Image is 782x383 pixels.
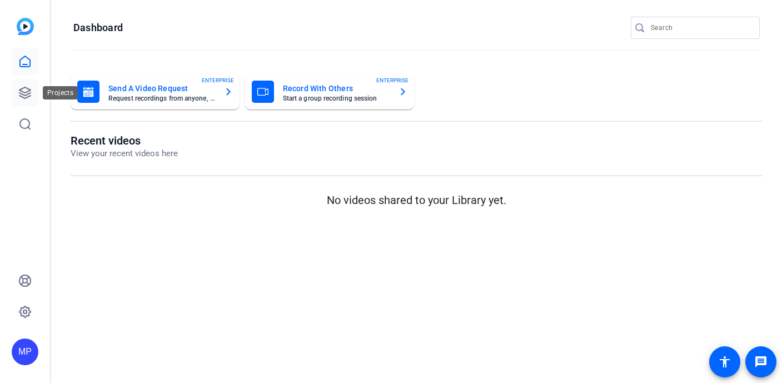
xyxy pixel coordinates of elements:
p: View your recent videos here [71,147,178,160]
mat-card-subtitle: Start a group recording session [283,95,390,102]
span: ENTERPRISE [376,76,409,84]
mat-card-title: Send A Video Request [108,82,215,95]
mat-card-title: Record With Others [283,82,390,95]
div: MP [12,339,38,365]
span: ENTERPRISE [202,76,234,84]
div: Projects [43,86,78,100]
button: Record With OthersStart a group recording sessionENTERPRISE [245,74,414,110]
input: Search [651,21,751,34]
mat-card-subtitle: Request recordings from anyone, anywhere [108,95,215,102]
img: blue-gradient.svg [17,18,34,35]
h1: Dashboard [73,21,123,34]
mat-icon: accessibility [718,355,731,369]
p: No videos shared to your Library yet. [71,192,763,208]
h1: Recent videos [71,134,178,147]
mat-icon: message [754,355,768,369]
button: Send A Video RequestRequest recordings from anyone, anywhereENTERPRISE [71,74,240,110]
